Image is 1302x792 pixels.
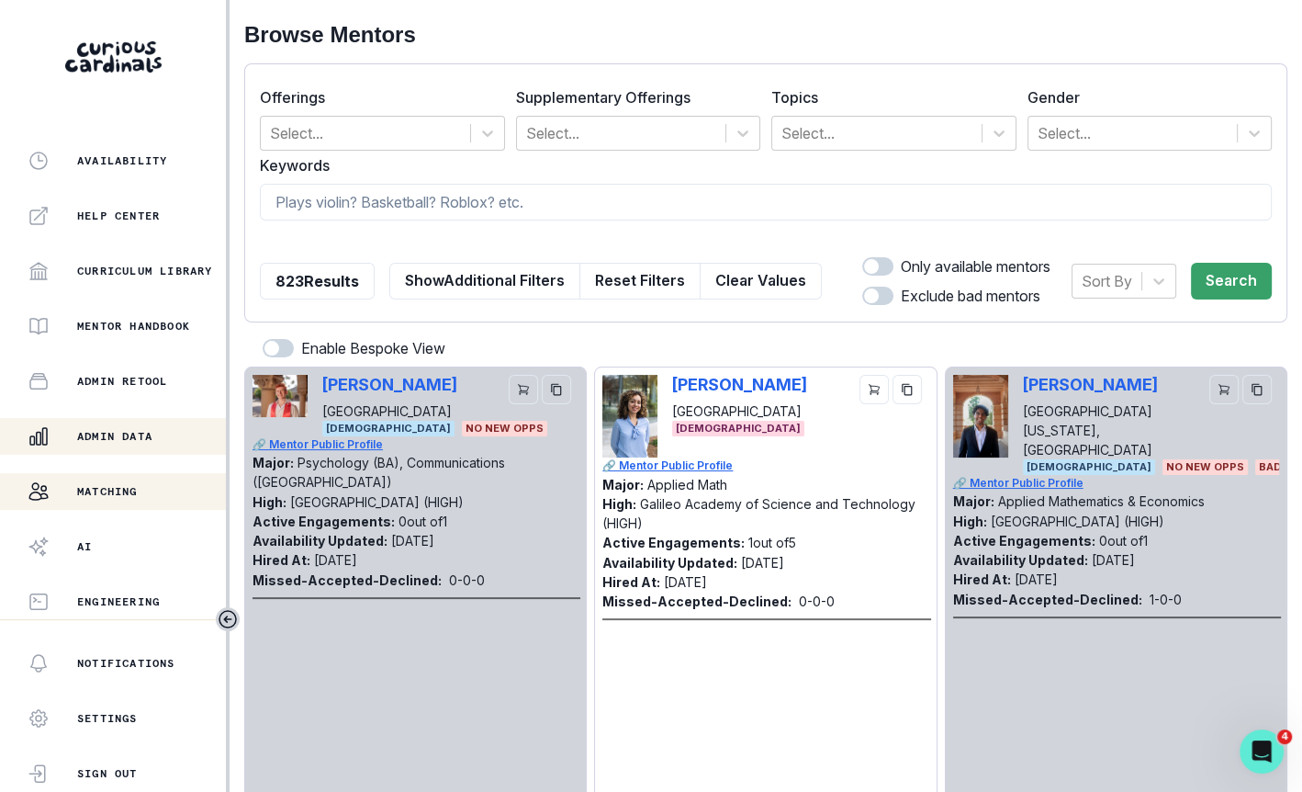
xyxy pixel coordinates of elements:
label: Offerings [260,86,494,108]
button: copy [1242,375,1272,404]
iframe: Intercom live chat [1240,730,1284,774]
p: [DATE] [1015,571,1058,587]
p: Missed-Accepted-Declined: [953,590,1142,609]
p: Psychology (BA), Communications ([GEOGRAPHIC_DATA]) [253,455,505,490]
p: Active Engagements: [602,535,745,550]
p: Help Center [77,209,160,223]
p: Settings [77,711,138,726]
p: [DATE] [1092,552,1135,568]
button: Toggle sidebar [216,607,240,631]
p: [GEOGRAPHIC_DATA] [672,402,807,421]
p: Missed-Accepted-Declined: [253,571,442,590]
p: [PERSON_NAME] [672,375,807,394]
p: 1 out of 5 [748,535,796,550]
p: AI [77,539,92,554]
p: Admin Retool [77,374,167,389]
img: Picture of Anirudh Chatterjee [953,375,1008,458]
p: [GEOGRAPHIC_DATA] [322,402,457,421]
img: Curious Cardinals Logo [65,41,162,73]
p: Availability Updated: [953,552,1088,568]
label: Topics [771,86,1005,108]
button: copy [892,375,922,404]
p: Engineering [77,594,160,609]
p: [DATE] [314,552,357,568]
img: Picture of Tanner Christensen [253,375,308,418]
button: ShowAdditional Filters [389,263,580,300]
p: 0 - 0 - 0 [449,571,485,590]
p: 1 - 0 - 0 [1150,590,1182,609]
p: Missed-Accepted-Declined: [602,592,791,611]
input: Plays violin? Basketball? Roblox? etc. [260,184,1272,221]
p: Hired At: [602,574,660,590]
span: [DEMOGRAPHIC_DATA] [1023,459,1155,475]
p: Hired At: [953,571,1011,587]
a: 🔗 Mentor Public Profile [602,458,930,474]
p: Major: [602,477,644,492]
p: [PERSON_NAME] [322,375,457,394]
p: Applied Mathematics & Economics [998,493,1205,509]
img: Picture of Victoria Duran-Valero [602,375,657,458]
p: Availability Updated: [253,533,387,549]
p: Hired At: [253,552,310,568]
p: Curriculum Library [77,264,213,278]
p: [DATE] [664,574,707,590]
p: Active Engagements: [953,533,1095,549]
p: Notifications [77,656,175,671]
p: Sign Out [77,766,138,781]
label: Supplementary Offerings [516,86,750,108]
p: Only available mentors [901,255,1050,277]
p: [GEOGRAPHIC_DATA][US_STATE], [GEOGRAPHIC_DATA] [1023,402,1202,459]
p: Major: [253,455,294,470]
button: Reset Filters [579,263,701,300]
label: Keywords [260,154,1261,176]
button: cart [859,375,889,404]
p: Mentor Handbook [77,319,190,334]
p: Enable Bespoke View [301,337,445,359]
p: Galileo Academy of Science and Technology (HIGH) [602,496,915,531]
button: Clear Values [700,263,822,300]
a: 🔗 Mentor Public Profile [953,475,1281,492]
p: Exclude bad mentors [901,285,1040,307]
span: 4 [1277,730,1292,744]
p: High: [602,496,636,512]
p: [DATE] [741,555,784,571]
p: High: [253,494,286,510]
h2: Browse Mentors [244,22,1287,49]
p: 823 Results [275,270,359,292]
p: [GEOGRAPHIC_DATA] (HIGH) [290,494,464,510]
span: No New Opps [1162,459,1248,475]
p: High: [953,514,987,529]
p: Availability Updated: [602,555,737,571]
p: Availability [77,153,167,168]
p: Applied Math [647,477,727,492]
button: cart [509,375,538,404]
span: No New Opps [462,421,547,436]
p: [PERSON_NAME] [1023,375,1174,394]
p: [DATE] [391,533,434,549]
span: [DEMOGRAPHIC_DATA] [322,421,455,436]
p: Admin Data [77,429,152,444]
p: Major: [953,493,994,509]
button: cart [1209,375,1239,404]
button: copy [542,375,571,404]
label: Gender [1027,86,1262,108]
p: 0 out of 1 [398,514,447,529]
p: 0 out of 1 [1099,533,1148,549]
p: [GEOGRAPHIC_DATA] (HIGH) [991,514,1164,529]
button: Search [1191,263,1272,300]
span: [DEMOGRAPHIC_DATA] [672,421,804,436]
p: Matching [77,484,138,499]
p: 0 - 0 - 0 [799,592,835,611]
p: Active Engagements: [253,514,395,529]
a: 🔗 Mentor Public Profile [253,436,580,453]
